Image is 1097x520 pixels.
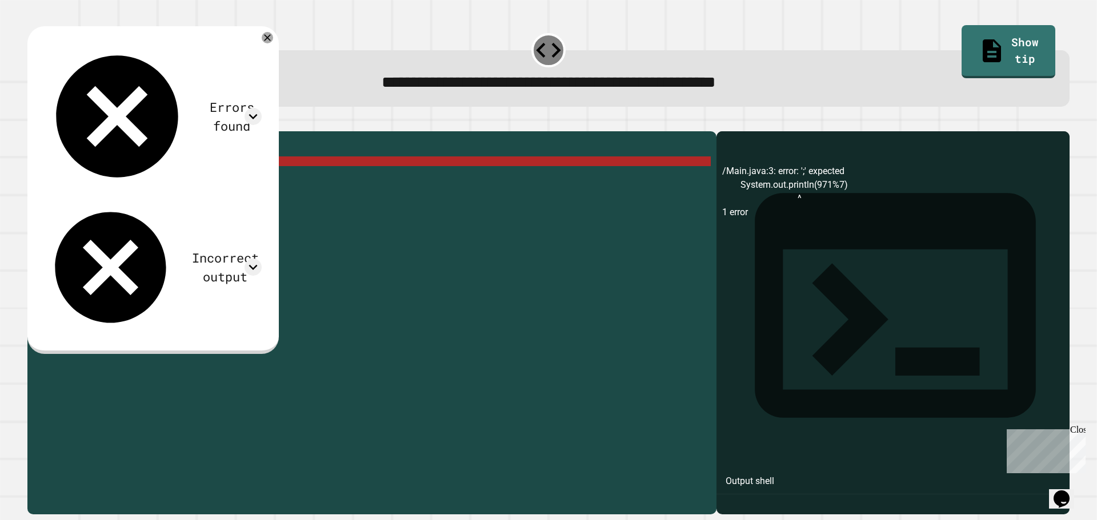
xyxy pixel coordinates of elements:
div: Incorrect output [189,248,262,286]
div: /Main.java:3: error: ';' expected System.out.println(971%7) ^ 1 error [722,164,1064,514]
div: Chat with us now!Close [5,5,79,72]
iframe: chat widget [1002,425,1086,473]
a: Show tip [962,25,1055,78]
iframe: chat widget [1049,474,1086,509]
div: Errors found [202,98,262,135]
